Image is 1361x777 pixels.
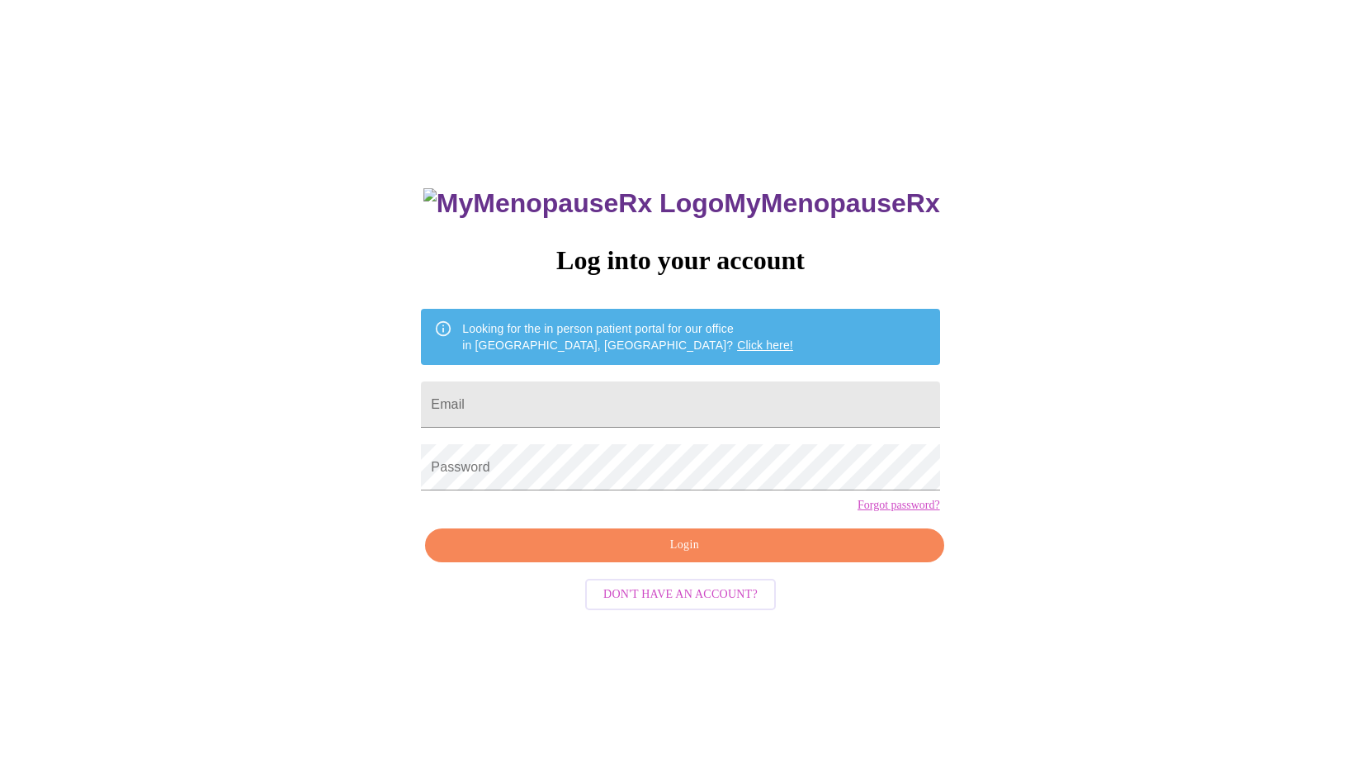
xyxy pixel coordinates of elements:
span: Login [444,535,924,556]
a: Click here! [737,339,793,352]
a: Don't have an account? [581,586,780,600]
a: Forgot password? [858,499,940,512]
button: Login [425,528,943,562]
img: MyMenopauseRx Logo [423,188,724,219]
div: Looking for the in person patient portal for our office in [GEOGRAPHIC_DATA], [GEOGRAPHIC_DATA]? [462,314,793,360]
span: Don't have an account? [603,585,758,605]
h3: Log into your account [421,245,939,276]
h3: MyMenopauseRx [423,188,940,219]
button: Don't have an account? [585,579,776,611]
